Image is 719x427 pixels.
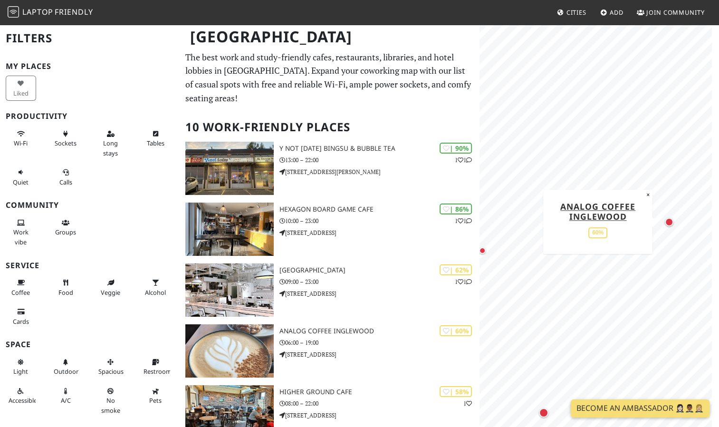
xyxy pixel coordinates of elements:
[633,4,709,21] a: Join Community
[182,24,477,50] h1: [GEOGRAPHIC_DATA]
[6,354,36,379] button: Light
[51,354,81,379] button: Outdoor
[440,143,472,154] div: | 90%
[6,62,174,71] h3: My Places
[6,165,36,190] button: Quiet
[141,354,171,379] button: Restroom
[440,386,472,397] div: | 58%
[145,288,166,297] span: Alcohol
[6,201,174,210] h3: Community
[455,277,472,286] p: 1 1
[51,275,81,300] button: Food
[9,396,37,405] span: Accessible
[51,383,81,408] button: A/C
[185,263,274,317] img: Seoul Cafe
[13,367,28,376] span: Natural light
[149,396,162,405] span: Pet friendly
[463,399,472,408] p: 1
[279,327,479,335] h3: Analog Coffee Inglewood
[58,288,73,297] span: Food
[59,178,72,186] span: Video/audio calls
[185,50,473,105] p: The best work and study-friendly cafes, restaurants, libraries, and hotel lobbies in [GEOGRAPHIC_...
[98,367,124,376] span: Spacious
[279,289,479,298] p: [STREET_ADDRESS]
[13,228,29,246] span: People working
[147,139,164,147] span: Work-friendly tables
[55,7,93,17] span: Friendly
[61,396,71,405] span: Air conditioned
[180,203,479,256] a: Hexagon Board Game Cafe | 86% 11 Hexagon Board Game Cafe 10:00 – 23:00 [STREET_ADDRESS]
[279,145,479,153] h3: Y Not [DATE] Bingsu & Bubble tea
[180,324,479,378] a: Analog Coffee Inglewood | 60% Analog Coffee Inglewood 06:00 – 19:00 [STREET_ADDRESS]
[22,7,53,17] span: Laptop
[643,190,652,200] button: Close popup
[588,227,607,238] div: 60%
[279,411,479,420] p: [STREET_ADDRESS]
[596,4,627,21] a: Add
[185,113,473,142] h2: 10 Work-Friendly Places
[279,388,479,396] h3: Higher Ground Cafe
[279,338,479,347] p: 06:00 – 19:00
[279,155,479,165] p: 13:00 – 22:00
[55,228,76,236] span: Group tables
[6,112,174,121] h3: Productivity
[103,139,118,157] span: Long stays
[6,215,36,250] button: Work vibe
[185,324,274,378] img: Analog Coffee Inglewood
[55,139,77,147] span: Power sockets
[141,275,171,300] button: Alcohol
[534,403,553,422] div: Map marker
[646,8,705,17] span: Join Community
[660,213,679,232] div: Map marker
[6,383,36,408] button: Accessible
[440,204,472,214] div: | 86%
[610,8,623,17] span: Add
[553,4,590,21] a: Cities
[473,241,492,260] div: Map marker
[8,4,93,21] a: LaptopFriendly LaptopFriendly
[6,126,36,151] button: Wi-Fi
[51,215,81,240] button: Groups
[455,216,472,225] p: 1 1
[6,275,36,300] button: Coffee
[279,266,479,274] h3: [GEOGRAPHIC_DATA]
[8,6,19,18] img: LaptopFriendly
[279,399,479,408] p: 08:00 – 22:00
[141,383,171,408] button: Pets
[101,396,120,414] span: Smoke free
[279,228,479,237] p: [STREET_ADDRESS]
[14,139,28,147] span: Stable Wi-Fi
[144,367,172,376] span: Restroom
[279,167,479,176] p: [STREET_ADDRESS][PERSON_NAME]
[141,126,171,151] button: Tables
[6,261,174,270] h3: Service
[6,340,174,349] h3: Space
[279,350,479,359] p: [STREET_ADDRESS]
[6,304,36,329] button: Cards
[54,367,78,376] span: Outdoor area
[180,263,479,317] a: Seoul Cafe | 62% 11 [GEOGRAPHIC_DATA] 09:00 – 23:00 [STREET_ADDRESS]
[51,126,81,151] button: Sockets
[185,203,274,256] img: Hexagon Board Game Cafe
[96,383,126,418] button: No smoke
[180,142,479,195] a: Y Not Today Bingsu & Bubble tea | 90% 11 Y Not [DATE] Bingsu & Bubble tea 13:00 – 22:00 [STREET_A...
[6,24,174,53] h2: Filters
[279,205,479,213] h3: Hexagon Board Game Cafe
[13,317,29,326] span: Credit cards
[279,277,479,286] p: 09:00 – 23:00
[96,126,126,161] button: Long stays
[566,8,586,17] span: Cities
[51,165,81,190] button: Calls
[440,325,472,336] div: | 60%
[440,264,472,275] div: | 62%
[11,288,30,297] span: Coffee
[560,201,635,222] a: Analog Coffee Inglewood
[13,178,29,186] span: Quiet
[96,354,126,379] button: Spacious
[279,216,479,225] p: 10:00 – 23:00
[185,142,274,195] img: Y Not Today Bingsu & Bubble tea
[101,288,120,297] span: Veggie
[455,155,472,165] p: 1 1
[96,275,126,300] button: Veggie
